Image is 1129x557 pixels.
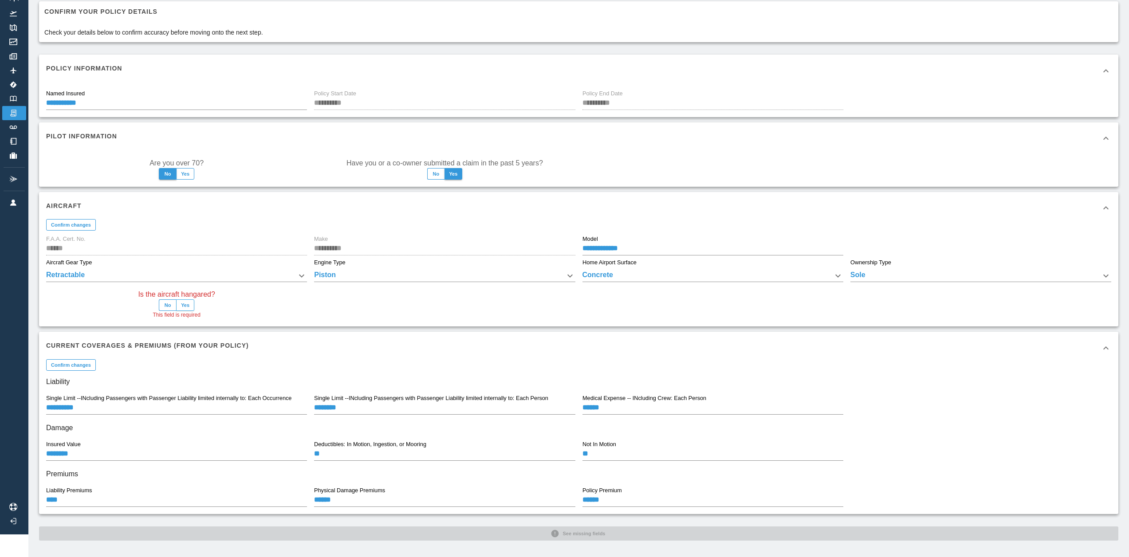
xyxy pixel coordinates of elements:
label: Policy Start Date [314,90,356,98]
div: Pilot Information [39,122,1118,154]
label: Insured Value [46,440,81,448]
label: Make [314,235,328,243]
h6: Policy Information [46,63,122,73]
div: Concrete [582,270,843,282]
button: No [159,168,177,180]
h6: Liability [46,376,1111,388]
label: Ownership Type [850,259,891,267]
label: Not In Motion [582,440,616,448]
h6: Confirm your policy details [44,7,263,16]
label: Medical Expense -- INcluding Crew: Each Person [582,394,706,402]
label: Aircraft Gear Type [46,259,92,267]
label: Have you or a co-owner submitted a claim in the past 5 years? [346,158,543,168]
h6: Premiums [46,468,1111,480]
div: Policy Information [39,55,1118,86]
div: Current Coverages & Premiums (from your policy) [39,332,1118,364]
div: Aircraft [39,192,1118,224]
button: Confirm changes [46,359,96,371]
label: Deductibles: In Motion, Ingestion, or Mooring [314,440,426,448]
label: Policy End Date [582,90,623,98]
button: No [159,299,177,311]
div: Piston [314,270,575,282]
div: Retractable [46,270,307,282]
button: Confirm changes [46,219,96,231]
label: F.A.A. Cert. No. [46,235,86,243]
label: Model [582,235,598,243]
label: Policy Premium [582,486,622,494]
label: Single Limit --INcluding Passengers with Passenger Liability limited internally to: Each Occurrence [46,394,291,402]
label: Are you over 70? [149,158,204,168]
label: Named Insured [46,90,85,98]
button: No [427,168,445,180]
h6: Aircraft [46,201,82,211]
label: Physical Damage Premiums [314,486,385,494]
label: Engine Type [314,259,346,267]
p: Check your details below to confirm accuracy before moving onto the next step. [44,28,263,37]
button: Yes [445,168,462,180]
h6: Pilot Information [46,131,117,141]
label: Is the aircraft hangared? [138,289,215,299]
h6: Damage [46,422,1111,434]
span: This field is required [153,311,200,320]
div: Sole [850,270,1111,282]
button: Yes [176,168,194,180]
h6: Current Coverages & Premiums (from your policy) [46,341,249,350]
label: Liability Premiums [46,486,92,494]
label: Home Airport Surface [582,259,637,267]
label: Single Limit --INcluding Passengers with Passenger Liability limited internally to: Each Person [314,394,548,402]
button: Yes [176,299,194,311]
